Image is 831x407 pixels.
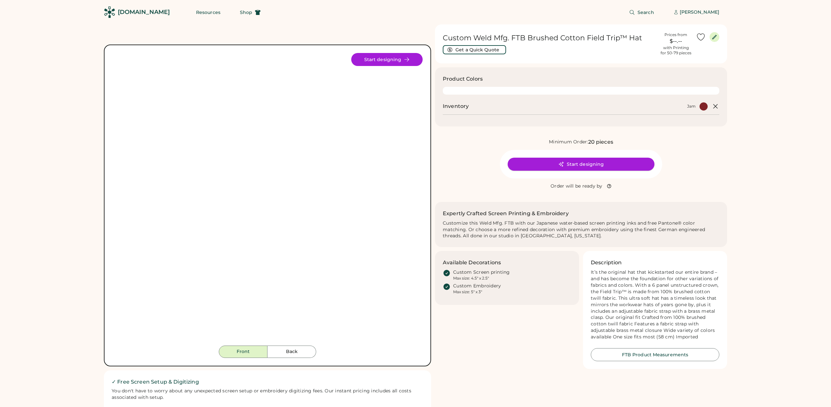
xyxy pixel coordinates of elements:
[660,37,692,45] div: $--.--
[588,138,613,146] div: 20 pieces
[443,75,483,83] h3: Product Colors
[551,183,602,190] div: Order will be ready by
[621,6,662,19] button: Search
[687,104,696,109] div: Jam
[443,210,569,217] h2: Expertly Crafted Screen Printing & Embroidery
[112,388,423,401] div: You don't have to worry about any unexpected screen setup or embroidery digitizing fees. Our inst...
[508,158,654,171] button: Start designing
[680,9,719,16] div: [PERSON_NAME]
[121,53,414,346] div: FTB Style Image
[591,259,622,267] h3: Description
[443,33,656,43] h1: Custom Weld Mfg. FTB Brushed Cotton Field Trip™ Hat
[443,259,501,267] h3: Available Decorations
[121,53,414,346] img: FTB - Jam Front Image
[638,10,654,15] span: Search
[664,32,687,37] div: Prices from
[112,378,423,386] h2: ✓ Free Screen Setup & Digitizing
[267,346,316,358] button: Back
[443,220,719,240] div: Customize this Weld Mfg. FTB with our Japanese water-based screen printing inks and free Pantone®...
[661,45,691,56] div: with Printing for 50-79 pieces
[453,269,510,276] div: Custom Screen printing
[591,269,719,340] div: It’s the original hat that kickstarted our entire brand – and has become the foundation for other...
[453,283,501,289] div: Custom Embroidery
[453,289,482,295] div: Max size: 5" x 3"
[240,10,252,15] span: Shop
[118,8,170,16] div: [DOMAIN_NAME]
[591,348,719,361] button: FTB Product Measurements
[188,6,228,19] button: Resources
[443,102,469,110] h2: Inventory
[351,53,423,66] button: Start designing
[443,45,506,54] button: Get a Quick Quote
[549,139,588,145] div: Minimum Order:
[232,6,268,19] button: Shop
[453,276,489,281] div: Max size: 4.5" x 2.5"
[104,7,115,18] img: Rendered Logo - Screens
[219,346,267,358] button: Front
